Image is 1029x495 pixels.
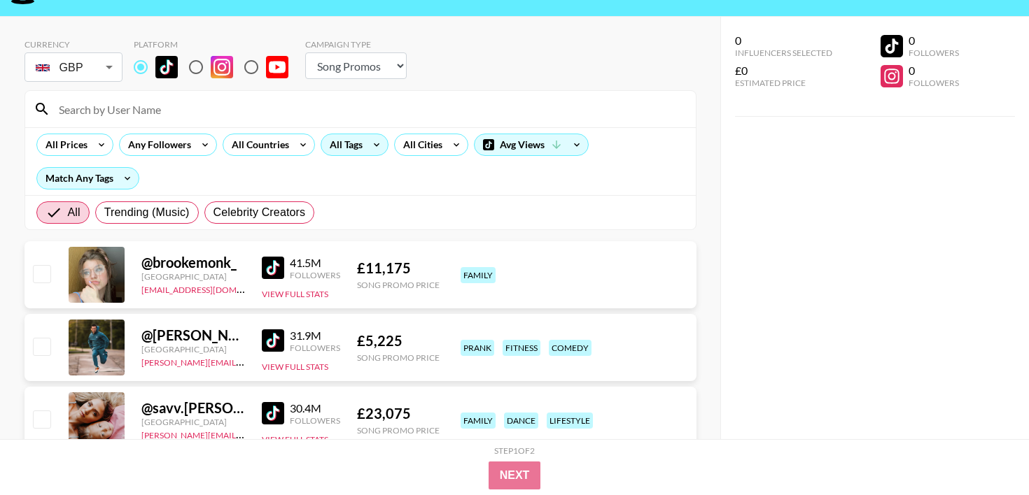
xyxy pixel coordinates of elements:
div: Influencers Selected [735,48,832,58]
div: [GEOGRAPHIC_DATA] [141,271,245,282]
div: Platform [134,39,300,50]
div: All Countries [223,134,292,155]
div: £ 11,175 [357,259,440,277]
div: @ savv.[PERSON_NAME] [141,399,245,417]
div: Step 1 of 2 [494,445,535,456]
div: family [461,267,496,283]
div: Followers [909,48,959,58]
button: Next [489,461,541,489]
a: [PERSON_NAME][EMAIL_ADDRESS][DOMAIN_NAME] [141,427,349,440]
div: 0 [909,34,959,48]
span: All [68,204,80,221]
input: Search by User Name [50,98,687,120]
iframe: Drift Widget Chat Controller [959,425,1012,478]
div: £ 23,075 [357,405,440,422]
div: 0 [909,64,959,78]
div: Followers [290,415,340,426]
a: [EMAIL_ADDRESS][DOMAIN_NAME] [141,282,282,295]
img: TikTok [262,402,284,424]
div: £0 [735,64,832,78]
div: Followers [909,78,959,88]
div: comedy [549,340,591,356]
div: Song Promo Price [357,280,440,290]
div: [GEOGRAPHIC_DATA] [141,417,245,427]
div: Avg Views [475,134,588,155]
div: [GEOGRAPHIC_DATA] [141,344,245,354]
div: Currency [24,39,122,50]
div: 41.5M [290,256,340,270]
div: prank [461,340,494,356]
div: family [461,412,496,429]
div: Match Any Tags [37,168,139,189]
div: GBP [27,55,120,80]
div: @ brookemonk_ [141,254,245,271]
div: @ [PERSON_NAME].[PERSON_NAME] [141,327,245,344]
button: View Full Stats [262,361,328,372]
div: Followers [290,270,340,280]
div: 0 [735,34,832,48]
div: 30.4M [290,401,340,415]
img: TikTok [262,329,284,352]
img: TikTok [155,56,178,78]
div: Song Promo Price [357,352,440,363]
div: 31.9M [290,329,340,343]
div: All Tags [321,134,365,155]
div: All Prices [37,134,90,155]
div: fitness [503,340,540,356]
button: View Full Stats [262,434,328,445]
span: Celebrity Creators [213,204,306,221]
div: Song Promo Price [357,425,440,436]
span: Trending (Music) [104,204,190,221]
div: Any Followers [120,134,194,155]
div: Estimated Price [735,78,832,88]
img: Instagram [211,56,233,78]
button: View Full Stats [262,289,328,299]
img: TikTok [262,257,284,279]
div: Followers [290,343,340,353]
div: dance [504,412,538,429]
img: YouTube [266,56,288,78]
a: [PERSON_NAME][EMAIL_ADDRESS][DOMAIN_NAME] [141,354,349,368]
div: lifestyle [547,412,593,429]
div: Campaign Type [305,39,407,50]
div: £ 5,225 [357,332,440,350]
div: All Cities [395,134,445,155]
